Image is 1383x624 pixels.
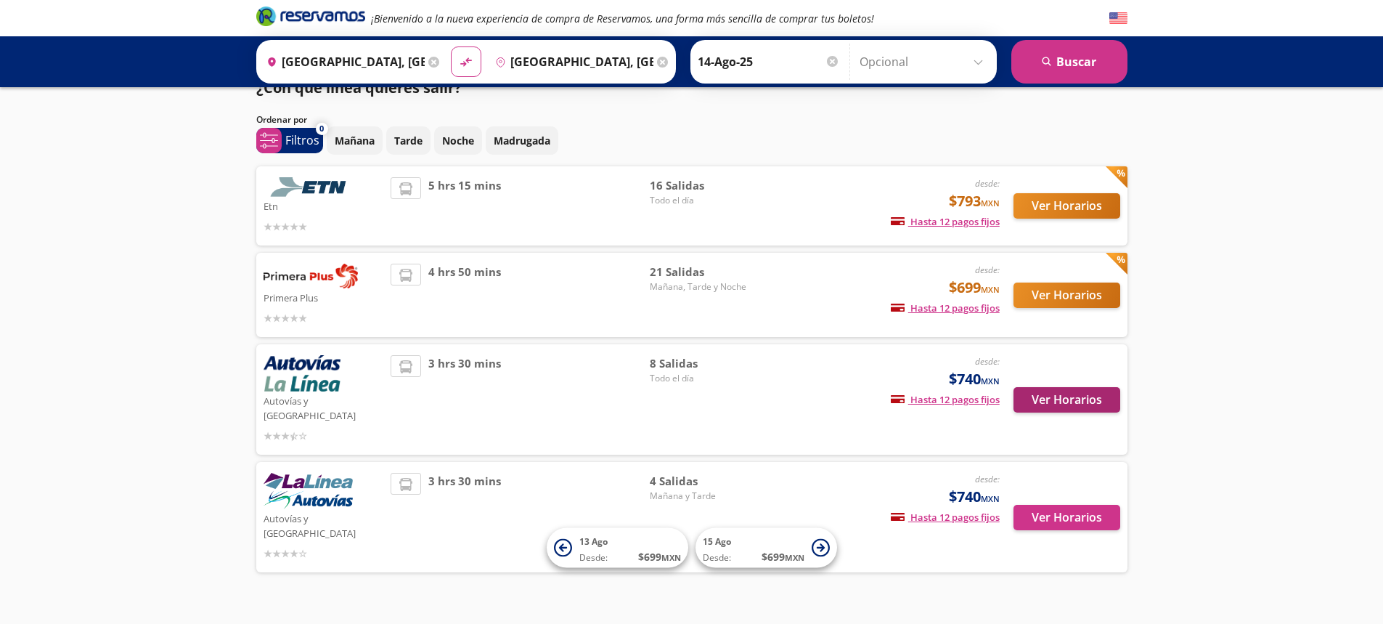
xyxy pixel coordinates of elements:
input: Elegir Fecha [698,44,840,80]
button: 13 AgoDesde:$699MXN [547,528,688,568]
p: Madrugada [494,133,550,148]
button: Ver Horarios [1013,283,1120,308]
span: $793 [949,190,1000,212]
p: Mañana [335,133,375,148]
span: 15 Ago [703,535,731,548]
p: Etn [264,197,384,214]
p: ¿Con qué línea quieres salir? [256,77,462,99]
p: Tarde [394,133,423,148]
button: English [1109,9,1127,28]
span: $699 [949,277,1000,299]
button: Mañana [327,126,383,155]
button: Buscar [1011,40,1127,84]
button: Ver Horarios [1013,387,1120,413]
small: MXN [981,493,1000,504]
span: 13 Ago [579,535,608,548]
img: Etn [264,177,358,197]
em: ¡Bienvenido a la nueva experiencia de compra de Reservamos, una forma más sencilla de comprar tus... [371,12,874,25]
span: 4 Salidas [650,473,751,490]
em: desde: [975,177,1000,190]
span: 3 hrs 30 mins [428,473,501,562]
p: Primera Plus [264,288,384,306]
p: Noche [442,133,474,148]
a: Brand Logo [256,5,365,31]
small: MXN [785,552,804,563]
input: Opcional [860,44,990,80]
span: Hasta 12 pagos fijos [891,301,1000,315]
em: desde: [975,473,1000,485]
input: Buscar Origen [261,44,425,80]
span: $740 [949,368,1000,390]
span: Desde: [703,551,731,564]
button: 0Filtros [256,128,323,153]
p: Autovías y [GEOGRAPHIC_DATA] [264,392,384,423]
button: Madrugada [486,126,558,155]
span: Hasta 12 pagos fijos [891,215,1000,228]
span: 0 [319,123,324,135]
span: Mañana, Tarde y Noche [650,280,751,293]
input: Buscar Destino [489,44,653,80]
span: 5 hrs 15 mins [428,177,501,235]
span: Hasta 12 pagos fijos [891,393,1000,406]
small: MXN [981,284,1000,295]
img: Primera Plus [264,264,358,288]
span: Hasta 12 pagos fijos [891,511,1000,524]
small: MXN [981,198,1000,208]
span: Todo el día [650,372,751,385]
button: Ver Horarios [1013,193,1120,219]
em: desde: [975,264,1000,276]
img: Autovías y La Línea [264,473,353,509]
span: $740 [949,486,1000,508]
em: desde: [975,355,1000,368]
span: $ 699 [762,549,804,564]
small: MXN [661,552,681,563]
span: 21 Salidas [650,264,751,280]
p: Ordenar por [256,113,307,126]
p: Autovías y [GEOGRAPHIC_DATA] [264,509,384,540]
p: Filtros [285,131,319,149]
span: Mañana y Tarde [650,490,751,503]
button: Ver Horarios [1013,505,1120,530]
small: MXN [981,376,1000,386]
i: Brand Logo [256,5,365,27]
span: Desde: [579,551,608,564]
span: Todo el día [650,194,751,207]
span: 8 Salidas [650,355,751,372]
img: Autovías y La Línea [264,355,340,392]
button: 15 AgoDesde:$699MXN [695,528,837,568]
span: 4 hrs 50 mins [428,264,501,326]
span: $ 699 [638,549,681,564]
span: 16 Salidas [650,177,751,194]
button: Tarde [386,126,431,155]
button: Noche [434,126,482,155]
span: 3 hrs 30 mins [428,355,501,444]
